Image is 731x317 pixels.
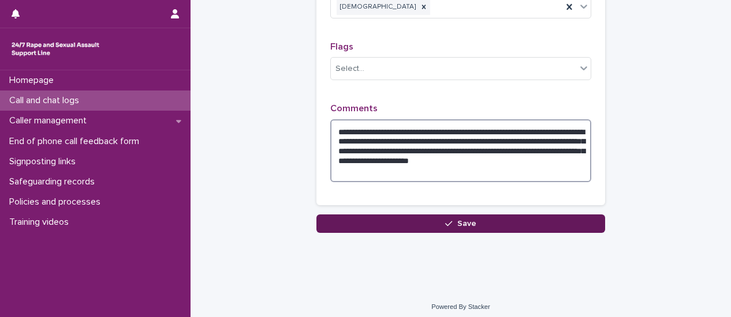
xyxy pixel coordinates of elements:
div: Select... [335,63,364,75]
span: Flags [330,42,353,51]
p: Training videos [5,217,78,228]
a: Powered By Stacker [431,303,490,310]
img: rhQMoQhaT3yELyF149Cw [9,37,102,61]
p: Signposting links [5,156,85,167]
p: End of phone call feedback form [5,136,148,147]
button: Save [316,214,605,233]
p: Call and chat logs [5,95,88,106]
p: Policies and processes [5,197,110,207]
p: Caller management [5,115,96,126]
p: Homepage [5,75,63,86]
p: Safeguarding records [5,176,104,187]
span: Save [457,220,476,228]
span: Comments [330,104,378,113]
